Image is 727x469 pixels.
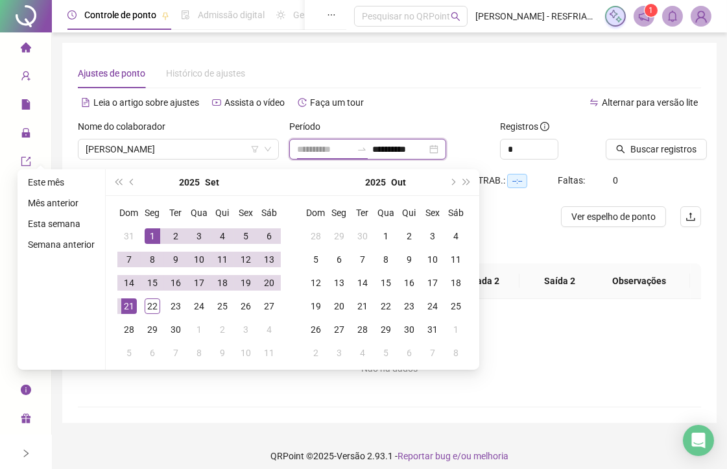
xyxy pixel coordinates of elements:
[374,201,398,224] th: Qua
[211,201,234,224] th: Qui
[308,322,324,337] div: 26
[289,119,329,134] label: Período
[448,345,464,361] div: 8
[211,341,234,365] td: 2025-10-09
[398,318,421,341] td: 2025-10-30
[398,451,508,461] span: Reportar bug e/ou melhoria
[425,228,440,244] div: 3
[141,224,164,248] td: 2025-09-01
[168,298,184,314] div: 23
[401,228,417,244] div: 2
[378,275,394,291] div: 15
[328,341,351,365] td: 2025-11-03
[125,169,139,195] button: prev-year
[168,228,184,244] div: 2
[234,341,257,365] td: 2025-10-10
[602,97,698,108] span: Alternar para versão lite
[630,142,697,156] span: Buscar registros
[164,248,187,271] td: 2025-09-09
[308,228,324,244] div: 28
[401,322,417,337] div: 30
[145,298,160,314] div: 22
[561,206,666,227] button: Ver espelho de ponto
[211,318,234,341] td: 2025-10-02
[23,237,100,252] li: Semana anterior
[355,298,370,314] div: 21
[351,318,374,341] td: 2025-10-28
[357,144,367,154] span: to
[649,6,654,15] span: 1
[215,298,230,314] div: 25
[117,318,141,341] td: 2025-09-28
[310,97,364,108] span: Faça um tour
[261,275,277,291] div: 20
[164,201,187,224] th: Ter
[328,201,351,224] th: Seg
[304,248,328,271] td: 2025-10-05
[448,228,464,244] div: 4
[590,98,599,107] span: swap
[448,298,464,314] div: 25
[421,248,444,271] td: 2025-10-10
[161,12,169,19] span: pushpin
[425,298,440,314] div: 24
[304,224,328,248] td: 2025-09-28
[351,341,374,365] td: 2025-11-04
[145,252,160,267] div: 8
[331,345,347,361] div: 3
[257,341,281,365] td: 2025-10-11
[238,275,254,291] div: 19
[308,298,324,314] div: 19
[691,6,711,26] img: 79609
[141,318,164,341] td: 2025-09-29
[257,318,281,341] td: 2025-10-04
[257,271,281,295] td: 2025-09-20
[355,252,370,267] div: 7
[398,271,421,295] td: 2025-10-16
[460,169,474,195] button: super-next-year
[261,322,277,337] div: 4
[21,407,31,433] span: gift
[86,139,271,159] span: CHARLEI DE MORAES DOS SANTOS
[308,345,324,361] div: 2
[444,295,468,318] td: 2025-10-25
[164,341,187,365] td: 2025-10-07
[683,425,714,456] div: Open Intercom Messenger
[191,345,207,361] div: 8
[145,345,160,361] div: 6
[398,295,421,318] td: 2025-10-23
[378,252,394,267] div: 8
[211,224,234,248] td: 2025-09-04
[448,275,464,291] div: 18
[224,97,285,108] span: Assista o vídeo
[327,10,336,19] span: ellipsis
[215,275,230,291] div: 18
[366,169,387,195] button: year panel
[398,341,421,365] td: 2025-11-06
[78,68,145,78] span: Ajustes de ponto
[378,322,394,337] div: 29
[164,295,187,318] td: 2025-09-23
[425,252,440,267] div: 10
[191,322,207,337] div: 1
[21,65,31,91] span: user-add
[117,201,141,224] th: Dom
[187,318,211,341] td: 2025-10-01
[351,224,374,248] td: 2025-09-30
[117,295,141,318] td: 2025-09-21
[211,295,234,318] td: 2025-09-25
[117,224,141,248] td: 2025-08-31
[121,252,137,267] div: 7
[308,252,324,267] div: 5
[21,379,31,405] span: info-circle
[401,275,417,291] div: 16
[117,271,141,295] td: 2025-09-14
[211,271,234,295] td: 2025-09-18
[264,145,272,153] span: down
[121,275,137,291] div: 14
[331,298,347,314] div: 20
[121,228,137,244] div: 31
[141,295,164,318] td: 2025-09-22
[234,295,257,318] td: 2025-09-26
[78,119,174,134] label: Nome do colaborador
